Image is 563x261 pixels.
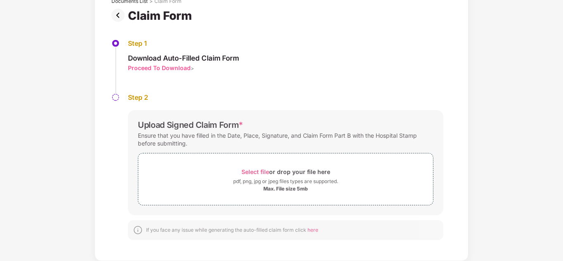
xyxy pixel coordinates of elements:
[111,39,120,47] img: svg+xml;base64,PHN2ZyBpZD0iU3RlcC1BY3RpdmUtMzJ4MzIiIHhtbG5zPSJodHRwOi8vd3d3LnczLm9yZy8yMDAwL3N2Zy...
[128,54,239,63] div: Download Auto-Filled Claim Form
[128,64,191,72] div: Proceed To Download
[138,120,243,130] div: Upload Signed Claim Form
[308,227,318,233] span: here
[263,186,308,192] div: Max. File size 5mb
[146,227,318,233] div: If you face any issue while generating the auto-filled claim form click
[128,93,443,102] div: Step 2
[111,9,128,22] img: svg+xml;base64,PHN2ZyBpZD0iUHJldi0zMngzMiIgeG1sbnM9Imh0dHA6Ly93d3cudzMub3JnLzIwMDAvc3ZnIiB3aWR0aD...
[133,225,143,235] img: svg+xml;base64,PHN2ZyBpZD0iSW5mb18tXzMyeDMyIiBkYXRhLW5hbWU9IkluZm8gLSAzMngzMiIgeG1sbnM9Imh0dHA6Ly...
[111,93,120,101] img: svg+xml;base64,PHN2ZyBpZD0iU3RlcC1QZW5kaW5nLTMyeDMyIiB4bWxucz0iaHR0cDovL3d3dy53My5vcmcvMjAwMC9zdm...
[128,9,195,23] div: Claim Form
[138,160,433,199] span: Select fileor drop your file herepdf, png, jpg or jpeg files types are supported.Max. File size 5mb
[191,65,194,71] span: >
[138,130,433,149] div: Ensure that you have filled in the Date, Place, Signature, and Claim Form Part B with the Hospita...
[241,168,269,175] span: Select file
[233,177,338,186] div: pdf, png, jpg or jpeg files types are supported.
[241,166,330,177] div: or drop your file here
[128,39,239,48] div: Step 1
